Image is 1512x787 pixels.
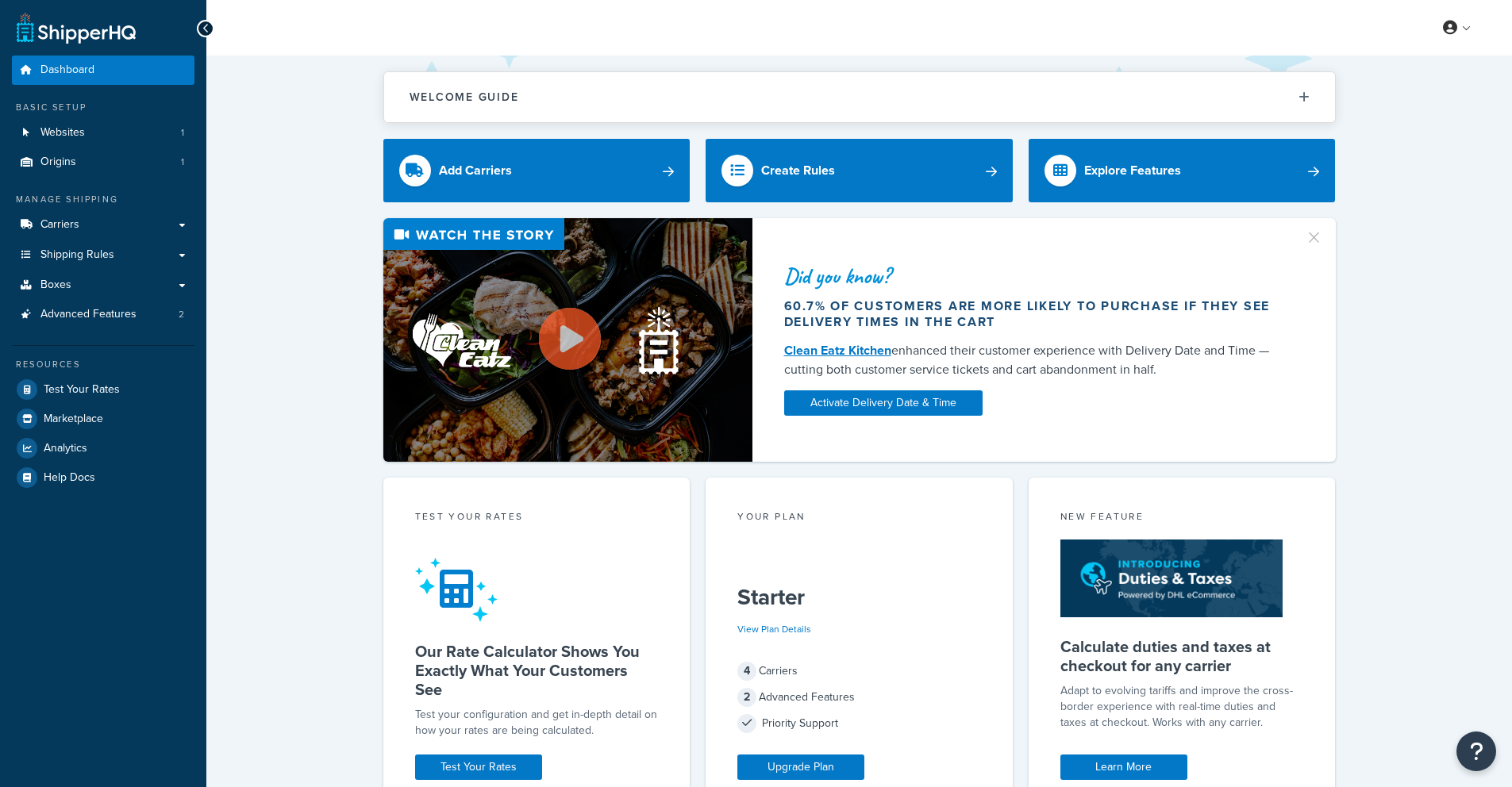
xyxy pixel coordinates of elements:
img: Video thumbnail [383,218,752,462]
span: 4 [737,662,756,681]
span: 2 [179,308,184,321]
div: Did you know? [784,265,1286,287]
a: Test Your Rates [415,754,542,780]
span: Carriers [40,218,79,232]
a: Upgrade Plan [737,754,864,780]
div: Test your configuration and get in-depth detail on how your rates are being calculated. [415,707,659,739]
div: Basic Setup [12,101,194,114]
span: 1 [181,155,184,169]
a: View Plan Details [737,622,811,636]
a: Shipping Rules [12,240,194,270]
h5: Starter [737,585,981,610]
h5: Calculate duties and taxes at checkout for any carrier [1060,637,1304,675]
div: New Feature [1060,509,1304,528]
div: Explore Features [1084,159,1181,182]
a: Advanced Features2 [12,300,194,329]
a: Learn More [1060,754,1187,780]
button: Welcome Guide [384,72,1335,122]
li: Websites [12,118,194,148]
a: Activate Delivery Date & Time [784,390,983,416]
span: Advanced Features [40,308,137,321]
a: Analytics [12,434,194,463]
p: Adapt to evolving tariffs and improve the cross-border experience with real-time duties and taxes... [1060,683,1304,731]
a: Help Docs [12,463,194,492]
span: Test Your Rates [44,383,120,397]
span: Dashboard [40,63,94,77]
span: Analytics [44,442,87,455]
a: Dashboard [12,56,194,85]
div: Your Plan [737,509,981,528]
a: Test Your Rates [12,375,194,404]
li: Origins [12,148,194,177]
div: Carriers [737,660,981,682]
a: Boxes [12,271,194,300]
span: Help Docs [44,471,95,485]
h5: Our Rate Calculator Shows You Exactly What Your Customers See [415,642,659,699]
div: Manage Shipping [12,193,194,206]
a: Clean Eatz Kitchen [784,341,891,359]
span: Origins [40,155,76,169]
div: enhanced their customer experience with Delivery Date and Time — cutting both customer service ti... [784,341,1286,379]
div: Advanced Features [737,686,981,708]
a: Origins1 [12,148,194,177]
span: Marketplace [44,413,103,426]
a: Marketplace [12,405,194,433]
span: 2 [737,688,756,707]
span: Websites [40,126,85,140]
div: Create Rules [761,159,835,182]
div: 60.7% of customers are more likely to purchase if they see delivery times in the cart [784,298,1286,330]
span: 1 [181,126,184,140]
div: Test your rates [415,509,659,528]
a: Explore Features [1029,139,1336,202]
div: Add Carriers [439,159,512,182]
h2: Welcome Guide [410,91,519,103]
div: Priority Support [737,712,981,735]
a: Create Rules [706,139,1013,202]
a: Add Carriers [383,139,691,202]
button: Open Resource Center [1456,731,1496,771]
a: Carriers [12,210,194,240]
span: Boxes [40,278,71,292]
a: Websites1 [12,118,194,148]
span: Shipping Rules [40,248,114,262]
div: Resources [12,358,194,371]
li: Advanced Features [12,300,194,329]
